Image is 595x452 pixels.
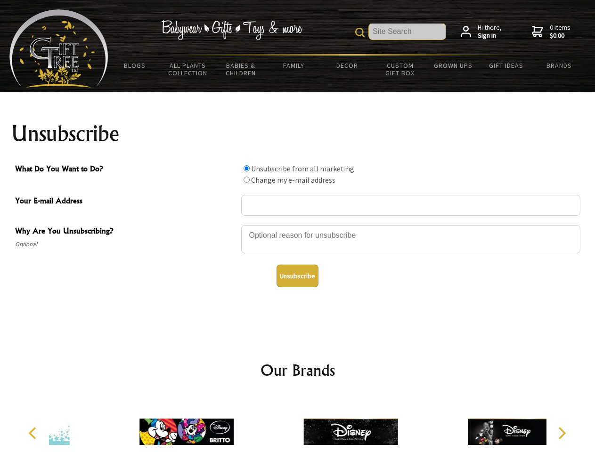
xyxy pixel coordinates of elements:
[268,56,321,75] a: Family
[551,423,572,444] button: Next
[478,24,502,40] span: Hi there,
[241,225,580,253] textarea: Why Are You Unsubscribing?
[214,56,268,83] a: Babies & Children
[251,175,335,185] label: Change my e-mail address
[550,23,571,40] span: 0 items
[162,56,215,83] a: All Plants Collection
[355,28,365,37] img: product search
[11,122,584,145] h1: Unsubscribe
[550,32,571,40] strong: $0.00
[241,195,580,216] input: Your E-mail Address
[374,56,427,83] a: Custom Gift Box
[277,265,318,287] button: Unsubscribe
[244,165,250,171] input: What Do You Want to Do?
[15,225,236,239] span: Why Are You Unsubscribing?
[244,177,250,183] input: What Do You Want to Do?
[15,163,236,177] span: What Do You Want to Do?
[426,56,480,75] a: Grown Ups
[320,56,374,75] a: Decor
[24,423,44,444] button: Previous
[15,239,236,250] span: Optional
[478,32,502,40] strong: Sign in
[15,195,236,209] span: Your E-mail Address
[532,24,571,40] a: 0 items$0.00
[480,56,533,75] a: Gift Ideas
[108,56,162,75] a: BLOGS
[369,24,446,40] input: Site Search
[533,56,586,75] a: Brands
[461,24,502,40] a: Hi there,Sign in
[19,359,577,381] h2: Our Brands
[9,9,108,88] img: Babyware - Gifts - Toys and more...
[251,164,354,173] label: Unsubscribe from all marketing
[161,20,302,40] img: Babywear - Gifts - Toys & more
